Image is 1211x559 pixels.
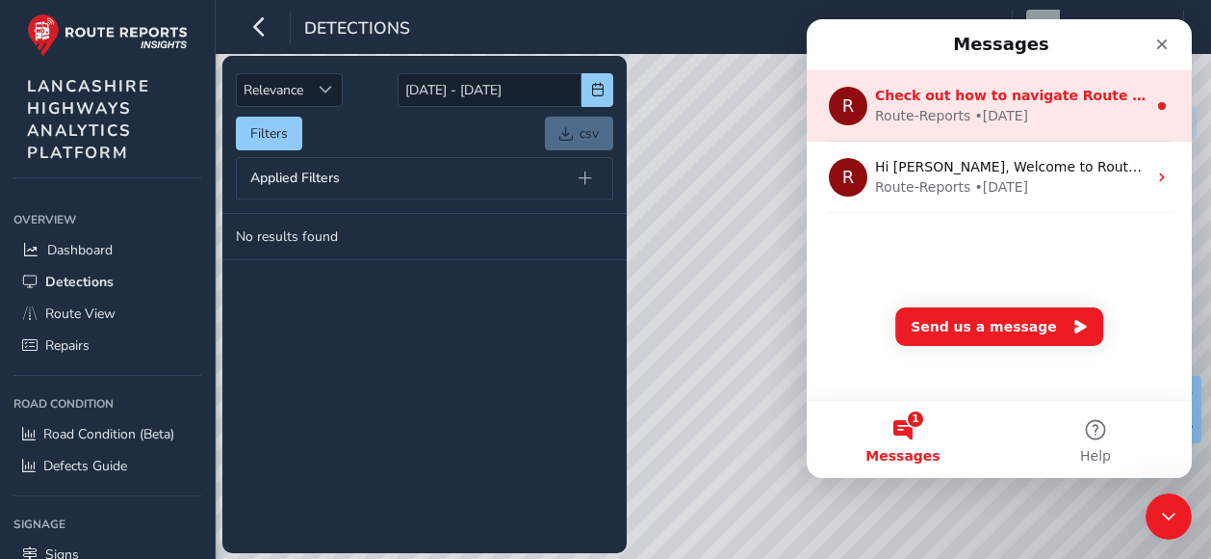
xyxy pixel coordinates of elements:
[1026,10,1060,43] img: diamond-layout
[1146,493,1192,540] iframe: Intercom live chat
[273,430,304,443] span: Help
[193,382,385,459] button: Help
[45,336,90,355] span: Repairs
[22,139,61,177] div: Profile image for Route-Reports
[43,425,174,443] span: Road Condition (Beta)
[13,266,201,298] a: Detections
[545,117,613,150] a: csv
[47,241,113,259] span: Dashboard
[27,13,188,57] img: rr logo
[1026,10,1170,43] button: [PERSON_NAME]
[43,457,127,475] span: Defects Guide
[236,117,302,150] button: Filters
[45,305,116,323] span: Route View
[310,74,342,106] div: Sort by Date
[68,158,164,178] div: Route-Reports
[13,510,201,539] div: Signage
[237,74,310,106] span: Relevance
[13,389,201,418] div: Road Condition
[89,288,296,327] button: Send us a message
[13,450,201,482] a: Defects Guide
[250,172,340,185] span: Applied Filters
[68,87,164,107] div: Route-Reports
[45,273,114,291] span: Detections
[13,234,201,266] a: Dashboard
[68,68,407,84] span: Check out how to navigate Route View here!
[13,205,201,234] div: Overview
[59,430,133,443] span: Messages
[13,418,201,450] a: Road Condition (Beta)
[304,16,410,43] span: Detections
[27,75,150,164] span: LANCASHIRE HIGHWAYS ANALYTICS PLATFORM
[1067,10,1163,43] span: [PERSON_NAME]
[807,19,1192,478] iframe: Intercom live chat
[13,330,201,361] a: Repairs
[222,214,627,260] td: No results found
[13,298,201,330] a: Route View
[167,87,221,107] div: • [DATE]
[167,158,221,178] div: • [DATE]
